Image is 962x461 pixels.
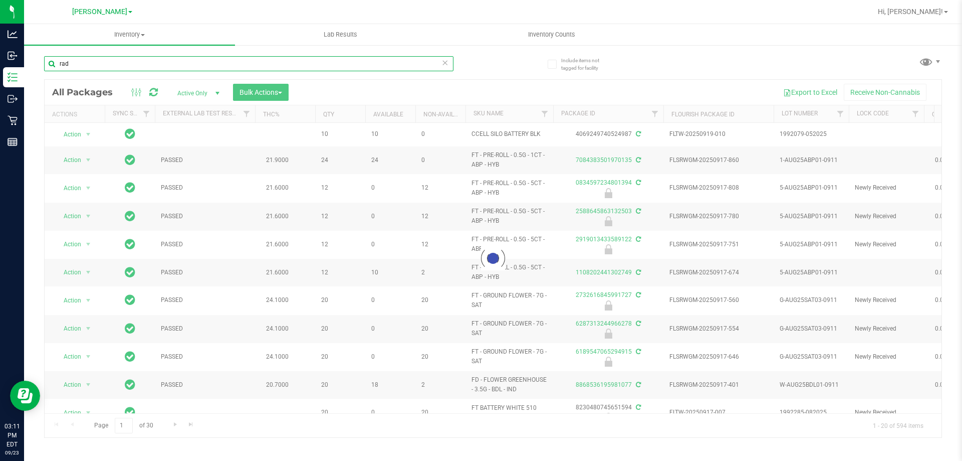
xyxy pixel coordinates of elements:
span: Inventory [24,30,235,39]
inline-svg: Inventory [8,72,18,82]
inline-svg: Analytics [8,29,18,39]
a: Inventory Counts [446,24,657,45]
a: Lab Results [235,24,446,45]
inline-svg: Outbound [8,94,18,104]
span: Clear [441,56,448,69]
span: Hi, [PERSON_NAME]! [878,8,943,16]
inline-svg: Inbound [8,51,18,61]
input: Search Package ID, Item Name, SKU, Lot or Part Number... [44,56,453,71]
p: 09/23 [5,449,20,456]
span: [PERSON_NAME] [72,8,127,16]
span: Inventory Counts [515,30,589,39]
p: 03:11 PM EDT [5,422,20,449]
span: Lab Results [310,30,371,39]
span: Include items not tagged for facility [561,57,611,72]
inline-svg: Reports [8,137,18,147]
a: Inventory [24,24,235,45]
inline-svg: Retail [8,115,18,125]
iframe: Resource center [10,381,40,411]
